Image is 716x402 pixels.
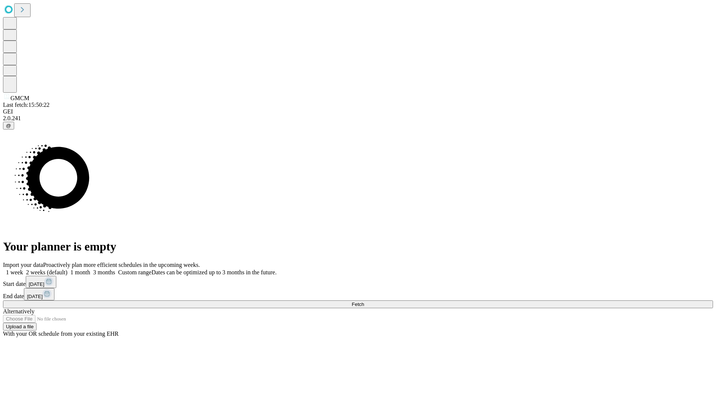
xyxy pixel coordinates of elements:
[3,115,713,122] div: 2.0.241
[3,240,713,253] h1: Your planner is empty
[93,269,115,275] span: 3 months
[3,300,713,308] button: Fetch
[3,108,713,115] div: GEI
[3,323,37,331] button: Upload a file
[3,331,119,337] span: With your OR schedule from your existing EHR
[3,288,713,300] div: End date
[29,281,44,287] span: [DATE]
[43,262,200,268] span: Proactively plan more efficient schedules in the upcoming weeks.
[151,269,276,275] span: Dates can be optimized up to 3 months in the future.
[3,308,34,315] span: Alternatively
[6,269,23,275] span: 1 week
[352,301,364,307] span: Fetch
[26,276,56,288] button: [DATE]
[70,269,90,275] span: 1 month
[3,122,14,130] button: @
[10,95,29,101] span: GMCM
[118,269,151,275] span: Custom range
[26,269,67,275] span: 2 weeks (default)
[3,102,50,108] span: Last fetch: 15:50:22
[6,123,11,128] span: @
[3,262,43,268] span: Import your data
[3,276,713,288] div: Start date
[27,294,43,299] span: [DATE]
[24,288,54,300] button: [DATE]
